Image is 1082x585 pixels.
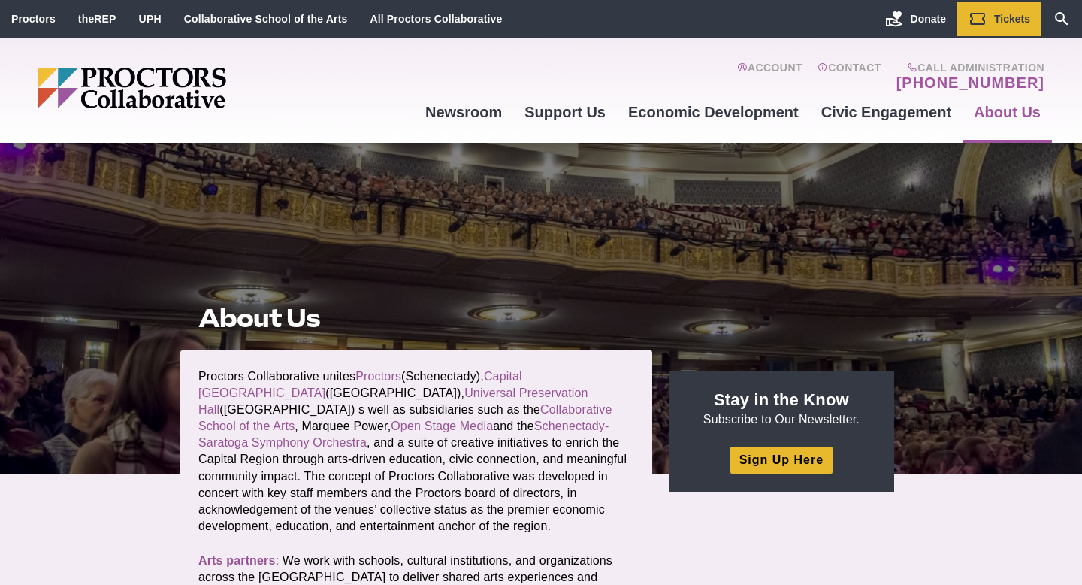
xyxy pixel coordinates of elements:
[892,62,1044,74] span: Call Administration
[78,13,116,25] a: theREP
[874,2,957,36] a: Donate
[687,389,876,428] p: Subscribe to Our Newsletter.
[714,390,849,409] strong: Stay in the Know
[198,368,634,535] p: Proctors Collaborative unites (Schenectady), ([GEOGRAPHIC_DATA]), ([GEOGRAPHIC_DATA]) s well as s...
[414,92,513,132] a: Newsroom
[810,92,963,132] a: Civic Engagement
[617,92,810,132] a: Economic Development
[139,13,162,25] a: UPH
[896,74,1044,92] a: [PHONE_NUMBER]
[38,68,342,108] img: Proctors logo
[963,92,1052,132] a: About Us
[198,304,634,332] h1: About Us
[957,2,1041,36] a: Tickets
[730,447,833,473] a: Sign Up Here
[198,554,276,567] a: Arts partners
[994,13,1030,25] span: Tickets
[911,13,946,25] span: Donate
[11,13,56,25] a: Proctors
[1041,2,1082,36] a: Search
[818,62,881,92] a: Contact
[355,370,401,383] a: Proctors
[737,62,802,92] a: Account
[391,420,493,432] a: Open Stage Media
[370,13,502,25] a: All Proctors Collaborative
[513,92,617,132] a: Support Us
[184,13,348,25] a: Collaborative School of the Arts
